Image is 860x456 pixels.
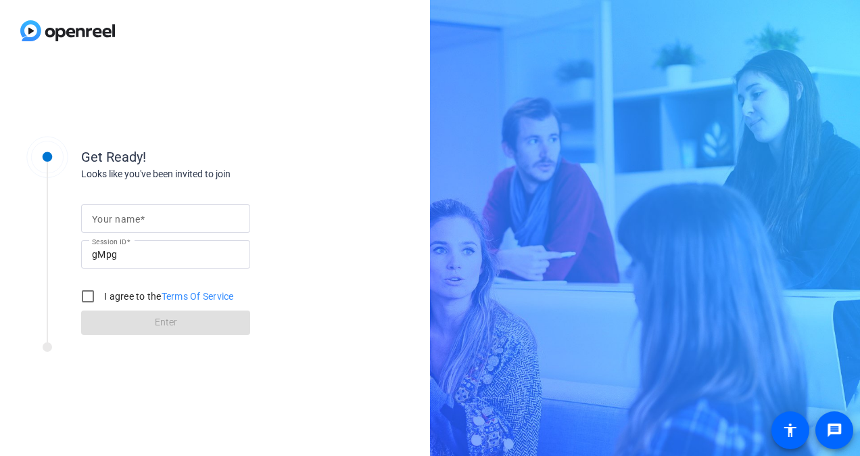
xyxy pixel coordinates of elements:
a: Terms Of Service [162,291,234,302]
div: Get Ready! [81,147,352,167]
mat-label: Session ID [92,237,126,246]
label: I agree to the [101,290,234,303]
div: Looks like you've been invited to join [81,167,352,181]
mat-icon: message [826,422,842,438]
mat-label: Your name [92,214,140,225]
mat-icon: accessibility [782,422,798,438]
